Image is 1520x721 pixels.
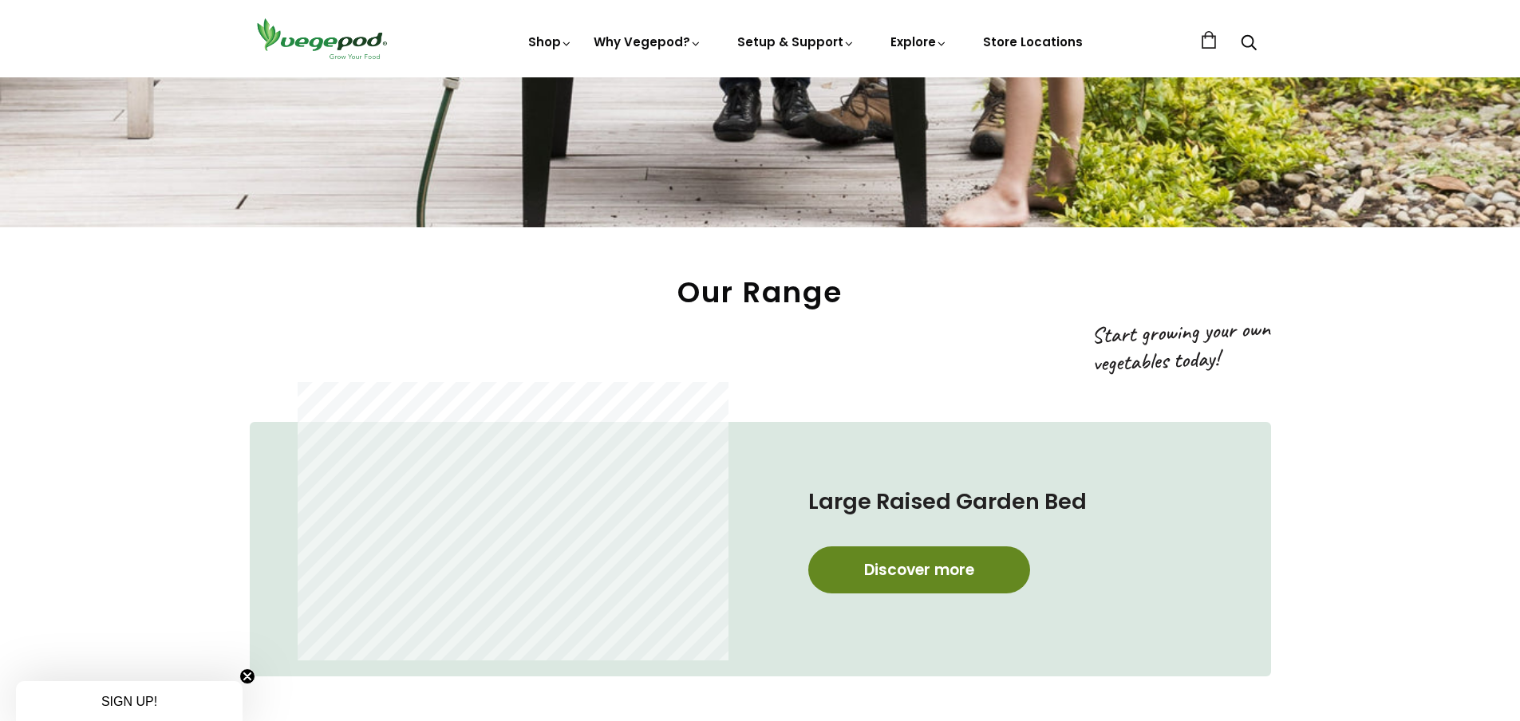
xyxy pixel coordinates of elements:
[239,668,255,684] button: Close teaser
[737,33,855,50] a: Setup & Support
[983,33,1083,50] a: Store Locations
[250,16,393,61] img: Vegepod
[250,275,1271,309] h2: Our Range
[594,33,702,50] a: Why Vegepod?
[808,486,1207,518] h4: Large Raised Garden Bed
[16,681,243,721] div: SIGN UP!Close teaser
[890,33,948,50] a: Explore
[528,33,573,50] a: Shop
[808,546,1030,593] a: Discover more
[101,695,157,708] span: SIGN UP!
[1241,36,1257,53] a: Search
